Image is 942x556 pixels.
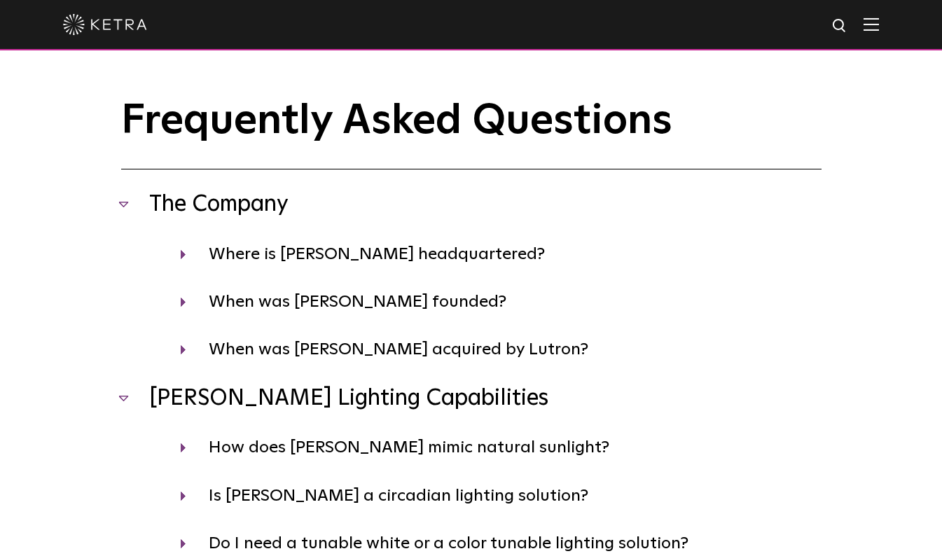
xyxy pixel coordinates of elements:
[63,14,147,35] img: ketra-logo-2019-white
[181,241,822,267] h4: Where is [PERSON_NAME] headquartered?
[121,384,822,414] h3: [PERSON_NAME] Lighting Capabilities
[831,18,849,35] img: search icon
[181,289,822,315] h4: When was [PERSON_NAME] founded?
[864,18,879,31] img: Hamburger%20Nav.svg
[121,98,822,169] h1: Frequently Asked Questions
[181,434,822,461] h4: How does [PERSON_NAME] mimic natural sunlight?
[181,336,822,363] h4: When was [PERSON_NAME] acquired by Lutron?
[181,482,822,509] h4: Is [PERSON_NAME] a circadian lighting solution?
[121,190,822,220] h3: The Company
